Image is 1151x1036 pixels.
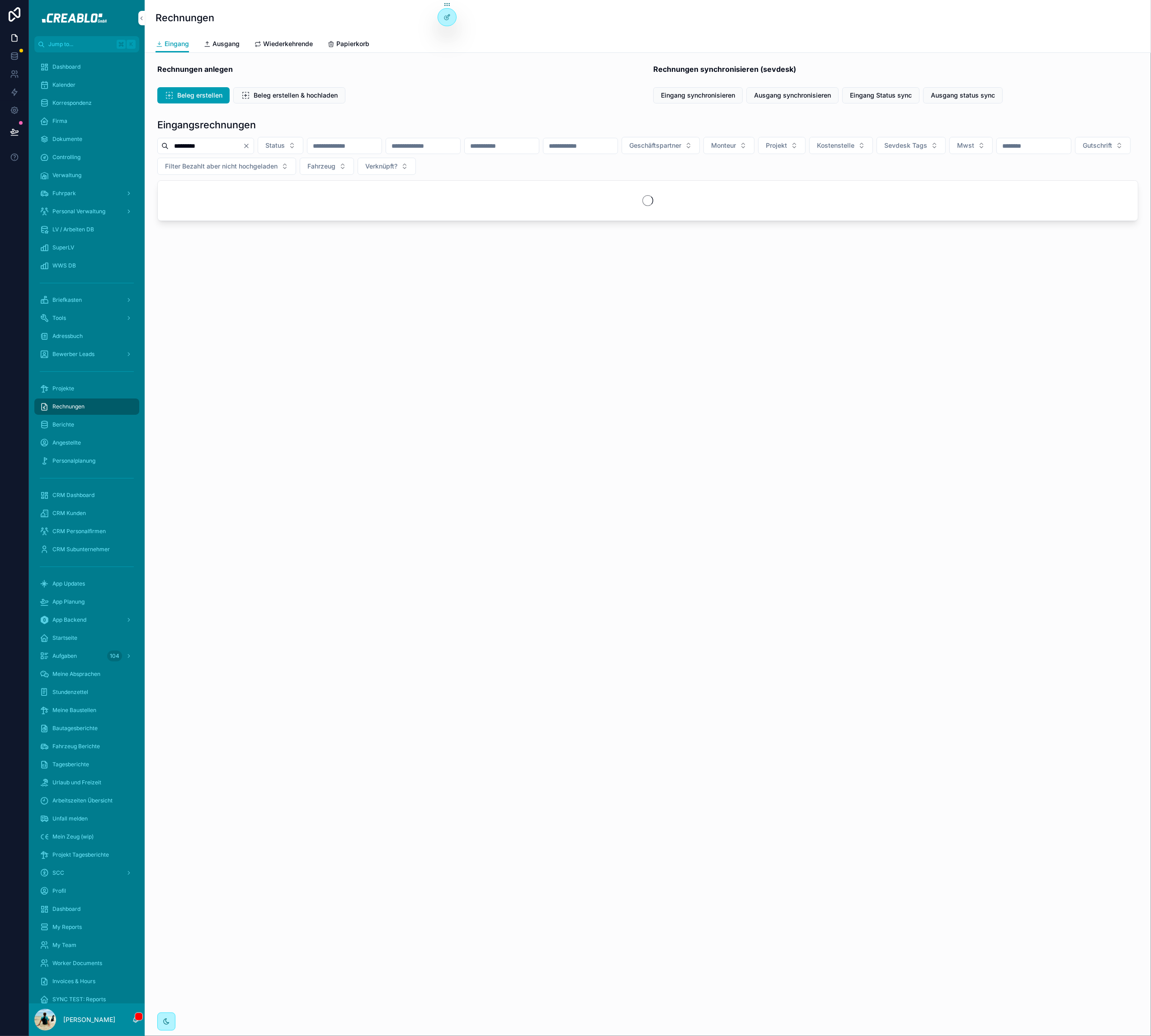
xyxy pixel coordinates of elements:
button: Beleg erstellen [157,87,230,103]
button: Select Button [809,137,873,154]
button: Select Button [877,137,946,154]
span: Firma [52,117,67,125]
span: Filter Bezahlt aber nicht hochgeladen [165,162,278,171]
button: Select Button [758,137,806,154]
a: CRM Subunternehmer [34,541,139,558]
span: Fuhrpark [52,190,76,197]
a: My Team [34,937,139,953]
button: Select Button [703,137,755,154]
a: Eingang [156,36,189,53]
span: Status [265,141,285,150]
span: Eingang [165,39,189,48]
a: Korrespondenz [34,95,139,111]
span: Dashboard [52,905,80,913]
a: Arbeitszeiten Übersicht [34,792,139,809]
a: App Updates [34,576,139,592]
a: Meine Baustellen [34,702,139,718]
a: Briefkasten [34,292,139,308]
button: Select Button [300,158,354,175]
a: Tagesberichte [34,756,139,773]
a: App Planung [34,594,139,610]
span: Mein Zeug (wip) [52,833,94,840]
div: 104 [107,651,122,661]
a: Papierkorb [327,36,369,54]
span: Dokumente [52,136,82,143]
a: LV / Arbeiten DB [34,221,139,238]
span: Gutschrift [1083,141,1112,150]
span: SYNC TEST: Reports [52,996,106,1003]
span: Ausgang synchronisieren [754,91,831,100]
span: App Backend [52,616,86,623]
a: Rechnungen [34,398,139,415]
span: Verknüpft? [365,162,397,171]
span: Kostenstelle [817,141,854,150]
a: Dashboard [34,901,139,917]
a: My Reports [34,919,139,935]
a: Worker Documents [34,955,139,971]
span: CRM Personalfirmen [52,528,106,535]
span: Wiederkehrende [263,39,313,48]
span: Dashboard [52,63,80,70]
a: Mein Zeug (wip) [34,829,139,845]
a: Meine Absprachen [34,666,139,682]
button: Clear [243,142,254,150]
button: Select Button [157,158,296,175]
a: Angestellte [34,435,139,451]
button: Select Button [358,158,416,175]
span: SCC [52,869,64,877]
a: SuperLV [34,239,139,256]
span: Profil [52,887,66,895]
span: CRM Subunternehmer [52,546,110,553]
span: Fahrzeug [307,162,335,171]
span: Meine Absprachen [52,670,100,678]
span: WWS DB [52,262,76,269]
span: Verwaltung [52,172,81,179]
a: Stundenzettel [34,684,139,700]
a: Urlaub und Freizeit [34,774,139,791]
span: Tagesberichte [52,761,89,768]
span: Projekt [766,141,787,150]
h1: Rechnungen [156,11,214,24]
span: Kalender [52,81,75,89]
span: Papierkorb [336,39,369,48]
a: Invoices & Hours [34,973,139,989]
button: Eingang synchronisieren [653,87,743,103]
span: Personalplanung [52,457,95,464]
span: Briefkasten [52,296,82,304]
span: My Team [52,942,76,949]
a: Bewerber Leads [34,346,139,362]
a: Dokumente [34,131,139,147]
span: K [127,41,135,48]
strong: Rechnungen synchronisieren (sevdesk) [653,64,796,75]
span: Controlling [52,154,80,161]
button: Select Button [949,137,993,154]
a: Controlling [34,149,139,165]
span: App Updates [52,580,85,587]
span: Beleg erstellen [177,91,222,100]
span: Arbeitszeiten Übersicht [52,797,113,804]
span: Jump to... [48,41,113,48]
a: WWS DB [34,258,139,274]
a: Unfall melden [34,811,139,827]
span: Projekt Tagesberichte [52,851,109,858]
span: Bautagesberichte [52,725,98,732]
strong: Rechnungen anlegen [157,64,233,75]
span: Geschäftspartner [629,141,681,150]
span: Tools [52,314,66,322]
span: Meine Baustellen [52,707,96,714]
span: Personal Verwaltung [52,208,105,215]
a: Verwaltung [34,167,139,183]
a: Berichte [34,417,139,433]
span: Stundenzettel [52,689,88,696]
a: SYNC TEST: Reports [34,991,139,1008]
a: Ausgang [203,36,240,54]
a: Bautagesberichte [34,720,139,736]
a: Personalplanung [34,453,139,469]
a: App Backend [34,612,139,628]
a: Projekt Tagesberichte [34,847,139,863]
button: Eingang Status sync [842,87,920,103]
span: CRM Kunden [52,510,86,517]
span: CRM Dashboard [52,492,94,499]
span: Eingang Status sync [850,91,912,100]
span: Ausgang [212,39,240,48]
